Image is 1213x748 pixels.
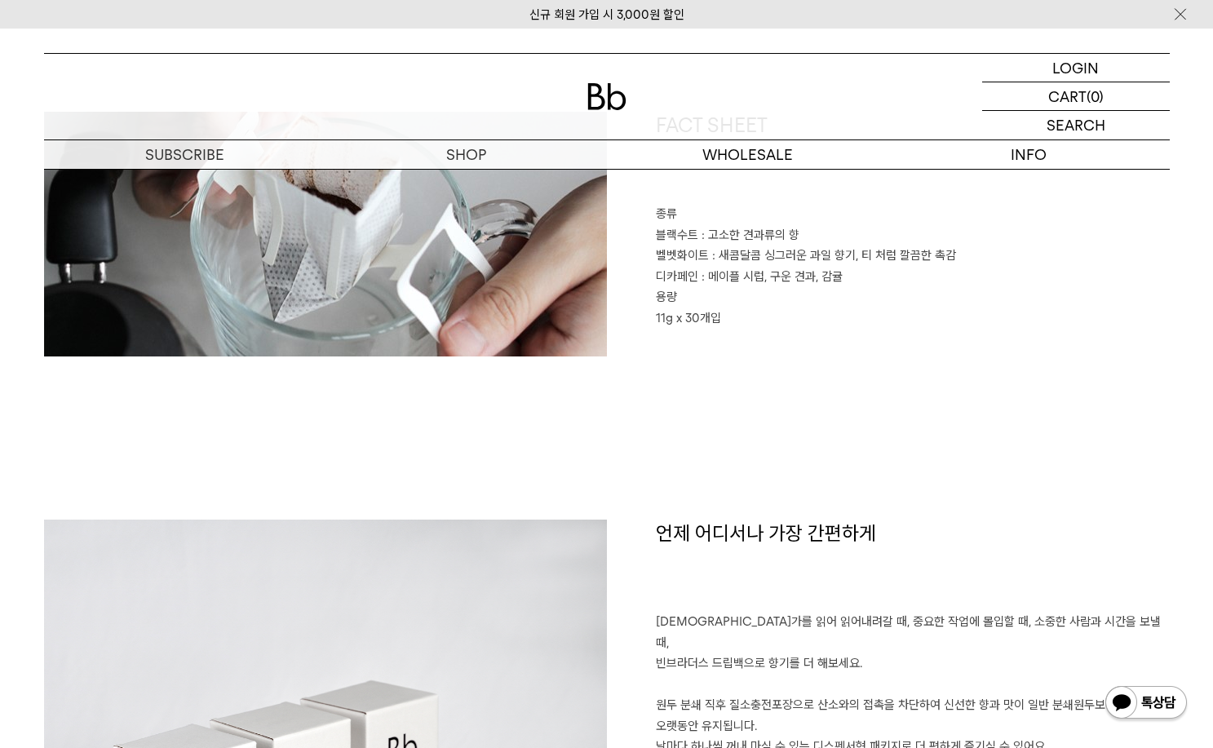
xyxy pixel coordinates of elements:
a: SUBSCRIBE [44,140,325,169]
span: 블랙수트 [656,228,698,242]
p: WHOLESALE [607,140,888,169]
a: 신규 회원 가입 시 3,000원 할인 [529,7,684,22]
span: : 메이플 시럽, 구운 견과, 감귤 [702,269,843,284]
h1: 언제 어디서나 가장 간편하게 [656,520,1170,613]
p: (0) [1087,82,1104,110]
span: 종류 [656,206,677,221]
a: CART (0) [982,82,1170,111]
p: CART [1048,82,1087,110]
span: 용량 [656,290,677,304]
span: 벨벳화이트 [656,248,709,263]
span: 11g x 30개입 [656,311,721,325]
a: LOGIN [982,54,1170,82]
p: LOGIN [1052,54,1099,82]
p: INFO [888,140,1170,169]
img: 로고 [587,83,626,110]
img: 빈브라더스 드립백 실속형 [44,112,607,356]
img: 카카오톡 채널 1:1 채팅 버튼 [1104,684,1189,724]
span: 디카페인 [656,269,698,284]
p: SEARCH [1047,111,1105,139]
span: : 새콤달콤 싱그러운 과일 향기, 티 처럼 깔끔한 촉감 [712,248,956,263]
span: : 고소한 견과류의 향 [702,228,799,242]
a: SHOP [325,140,607,169]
